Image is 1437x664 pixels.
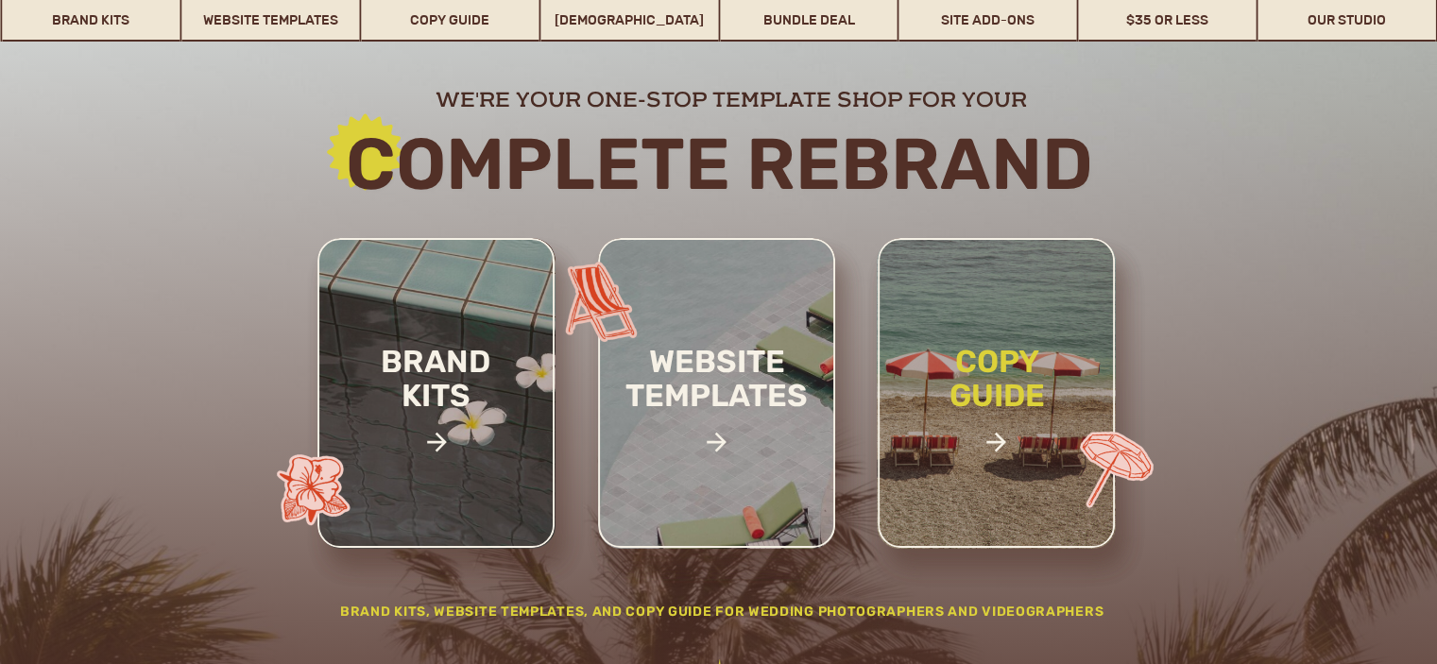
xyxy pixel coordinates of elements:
a: copy guide [910,345,1085,476]
h2: we're your one-stop template shop for your [301,86,1162,110]
h2: Brand Kits, website templates, and Copy Guide for wedding photographers and videographers [299,602,1146,629]
h2: Complete rebrand [209,126,1230,202]
a: website templates [593,345,841,453]
a: brand kits [356,345,516,476]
